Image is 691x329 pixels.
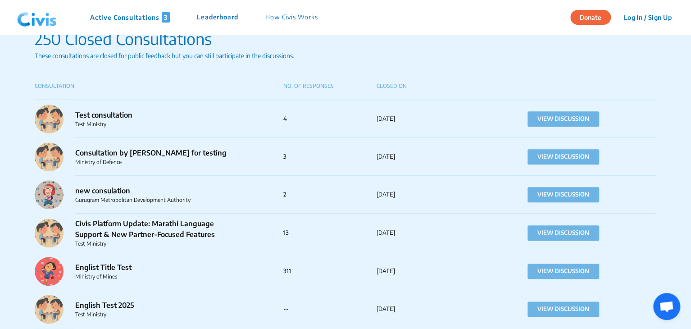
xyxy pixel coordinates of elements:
[527,111,599,127] button: VIEW DISCUSSION
[35,142,64,171] img: mw0gog7wl6ycjmmfvuktjhksx8bn
[618,10,677,24] button: Log In / Sign Up
[35,105,64,133] img: 8-conversation-02.png
[75,300,242,311] p: English Test 2025
[653,293,680,320] a: Open chat
[35,82,283,90] p: CONSULTATION
[377,152,470,161] p: [DATE]
[283,228,377,238] p: 13
[377,114,470,123] p: [DATE]
[90,12,170,23] p: Active Consultations
[35,295,64,324] img: 8-conversation-02.png
[35,257,64,286] img: otzgmdihuvkcs9hlk0o7yo4yy1e6
[75,147,242,158] p: Consultation by [PERSON_NAME] for testing
[527,149,599,164] button: VIEW DISCUSSION
[570,12,618,21] a: Donate
[75,311,242,319] p: Test Ministry
[377,305,470,314] p: [DATE]
[75,273,242,281] p: Ministry of Mines
[75,240,242,248] p: Test Ministry
[377,82,470,90] p: CLOSED ON
[162,12,170,23] span: 3
[527,302,599,317] button: VIEW DISCUSSION
[283,82,377,90] p: NO. OF RESPONSES
[197,12,238,23] p: Leaderboard
[527,187,599,202] button: VIEW DISCUSSION
[283,267,377,276] p: 311
[75,158,242,166] p: Ministry of Defence
[35,219,64,247] img: 8-conversation-02.png
[377,267,470,276] p: [DATE]
[35,27,657,51] p: 250 Closed Consultations
[283,152,377,161] p: 3
[283,190,377,199] p: 2
[75,110,242,120] p: Test consultation
[283,305,377,314] p: --
[14,4,60,31] img: navlogo.png
[75,262,242,273] p: Englist Title Test
[377,228,470,238] p: [DATE]
[265,12,318,23] p: How Civis Works
[75,120,242,128] p: Test Ministry
[527,225,599,241] button: VIEW DISCUSSION
[35,180,64,209] img: bp8isenjo2n38e3u3jjhly551fpl
[35,51,657,60] p: These consultations are closed for public feedback but you can still participate in the discussions.
[377,190,470,199] p: [DATE]
[75,196,242,204] p: Gurugram Metropolitan Development Authority
[527,264,599,279] button: VIEW DISCUSSION
[75,218,242,240] p: Civis Platform Update: Marathi Language Support & New Partner-Focused Features
[570,10,611,25] button: Donate
[75,185,242,196] p: new consulation
[283,114,377,123] p: 4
